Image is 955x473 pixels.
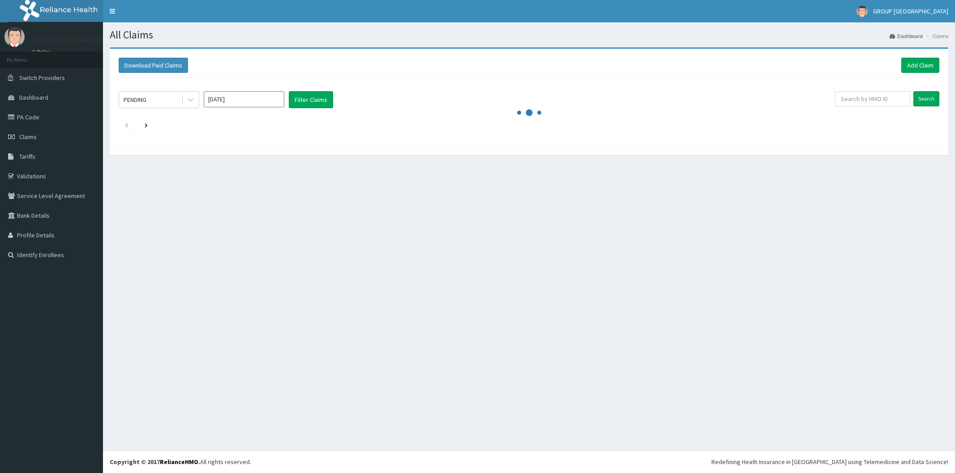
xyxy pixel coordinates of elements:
[103,450,955,473] footer: All rights reserved.
[873,7,948,15] span: GROUP [GEOGRAPHIC_DATA]
[711,457,948,466] div: Redefining Heath Insurance in [GEOGRAPHIC_DATA] using Telemedicine and Data Science!
[110,29,948,41] h1: All Claims
[31,36,131,44] p: GROUP [GEOGRAPHIC_DATA]
[110,458,200,466] strong: Copyright © 2017 .
[857,6,868,17] img: User Image
[160,458,198,466] a: RelianceHMO
[124,95,146,104] div: PENDING
[913,91,939,106] input: Search
[204,91,284,107] input: Select Month and Year
[19,74,65,82] span: Switch Providers
[31,49,53,55] a: Online
[19,133,37,141] span: Claims
[19,93,48,101] span: Dashboard
[924,32,948,40] li: Claims
[4,27,25,47] img: User Image
[835,91,910,106] input: Search by HMO ID
[124,121,128,129] a: Previous page
[145,121,148,129] a: Next page
[289,91,333,108] button: Filter Claims
[19,152,35,160] span: Tariffs
[901,58,939,73] a: Add Claim
[119,58,188,73] button: Download Paid Claims
[516,99,543,126] svg: audio-loading
[890,32,923,40] a: Dashboard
